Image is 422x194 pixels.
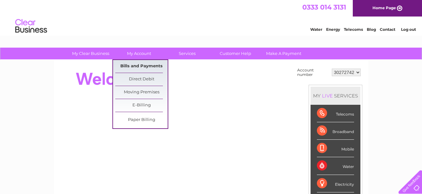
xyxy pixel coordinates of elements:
[115,99,168,112] a: E-Billing
[321,93,334,99] div: LIVE
[367,27,376,32] a: Blog
[258,48,310,59] a: Make A Payment
[115,73,168,86] a: Direct Debit
[317,122,354,140] div: Broadband
[317,157,354,175] div: Water
[317,140,354,157] div: Mobile
[296,66,330,78] td: Account number
[344,27,363,32] a: Telecoms
[115,60,168,73] a: Bills and Payments
[209,48,262,59] a: Customer Help
[380,27,395,32] a: Contact
[311,87,360,105] div: MY SERVICES
[15,17,47,36] img: logo.png
[113,48,165,59] a: My Account
[61,3,361,31] div: Clear Business is a trading name of Verastar Limited (registered in [GEOGRAPHIC_DATA] No. 3667643...
[401,27,416,32] a: Log out
[326,27,340,32] a: Energy
[64,48,117,59] a: My Clear Business
[302,3,346,11] a: 0333 014 3131
[317,105,354,122] div: Telecoms
[115,86,168,99] a: Moving Premises
[310,27,322,32] a: Water
[317,175,354,192] div: Electricity
[115,114,168,126] a: Paper Billing
[161,48,213,59] a: Services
